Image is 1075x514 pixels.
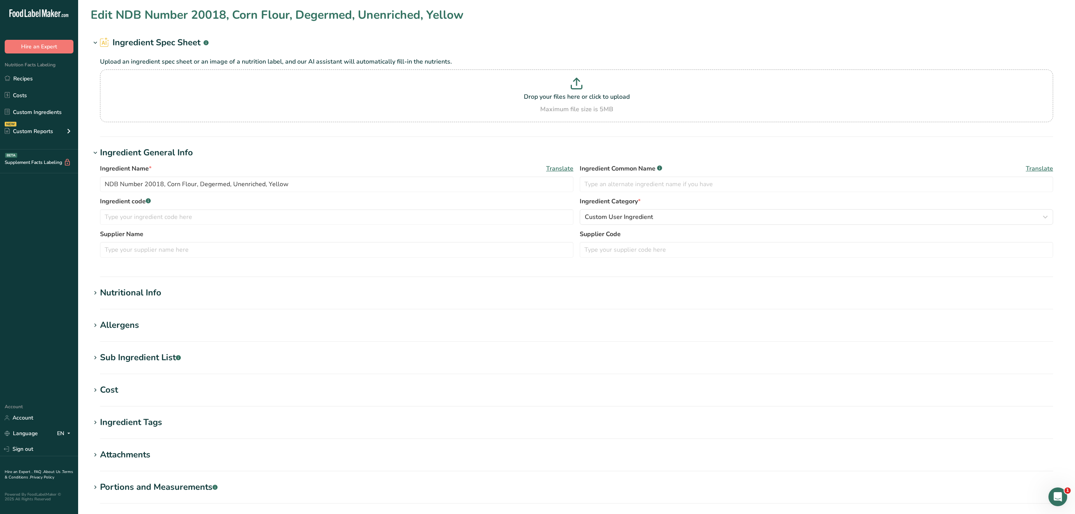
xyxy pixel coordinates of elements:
h1: Edit NDB Number 20018, Corn Flour, Degermed, Unenriched, Yellow [91,6,464,24]
a: Privacy Policy [30,475,54,480]
a: Language [5,427,38,440]
div: NEW [5,122,16,126]
div: Attachments [100,448,150,461]
label: Ingredient code [100,197,573,206]
div: Powered By FoodLabelMaker © 2025 All Rights Reserved [5,492,73,502]
span: Translate [546,164,573,173]
h2: Ingredient Spec Sheet [100,36,209,49]
div: Ingredient General Info [100,146,193,159]
div: BETA [5,153,17,158]
p: Upload an ingredient spec sheet or an image of a nutrition label, and our AI assistant will autom... [100,57,1053,66]
input: Type your ingredient name here [100,176,573,192]
button: Hire an Expert [5,40,73,53]
label: Supplier Code [580,229,1053,239]
input: Type an alternate ingredient name if you have [580,176,1053,192]
a: About Us . [43,469,62,475]
button: Custom User Ingredient [580,209,1053,225]
label: Supplier Name [100,229,573,239]
a: Terms & Conditions . [5,469,73,480]
span: Ingredient Common Name [580,164,662,173]
div: Ingredient Tags [100,416,162,429]
span: Ingredient Name [100,164,152,173]
label: Ingredient Category [580,197,1053,206]
input: Type your ingredient code here [100,209,573,225]
div: Maximum file size is 5MB [102,105,1051,114]
div: Sub Ingredient List [100,351,181,364]
span: 1 [1064,487,1071,494]
div: Allergens [100,319,139,332]
span: Custom User Ingredient [585,212,653,222]
input: Type your supplier name here [100,242,573,258]
input: Type your supplier code here [580,242,1053,258]
div: Custom Reports [5,127,53,135]
div: EN [57,429,73,438]
span: Translate [1026,164,1053,173]
div: Nutritional Info [100,286,161,299]
div: Cost [100,384,118,397]
div: Portions and Measurements [100,481,218,494]
iframe: Intercom live chat [1048,487,1067,506]
p: Drop your files here or click to upload [102,92,1051,101]
a: FAQ . [34,469,43,475]
a: Hire an Expert . [5,469,32,475]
